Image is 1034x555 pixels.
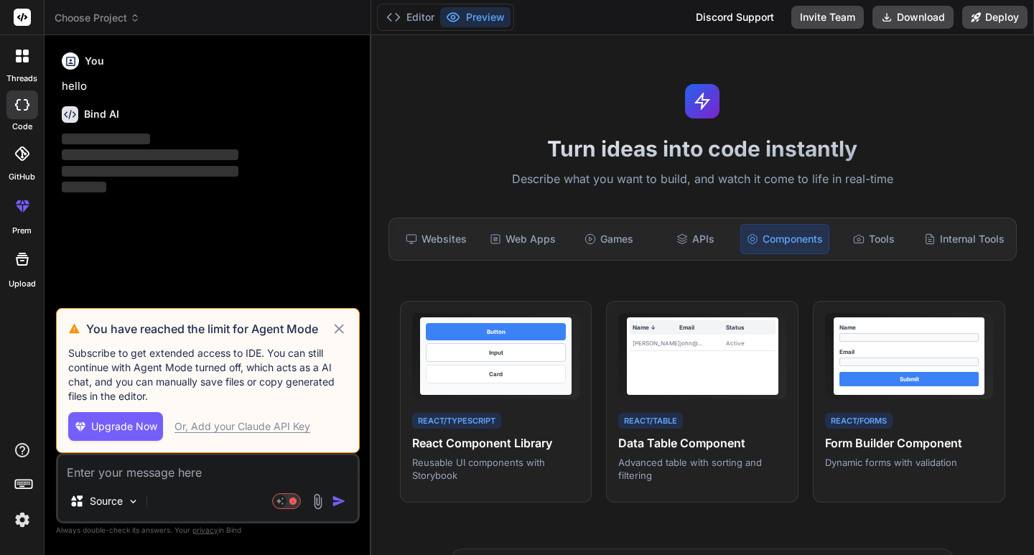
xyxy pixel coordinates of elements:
label: code [12,121,32,133]
label: prem [12,225,32,237]
p: Subscribe to get extended access to IDE. You can still continue with Agent Mode turned off, which... [68,346,348,404]
div: Components [740,224,829,254]
h4: React Component Library [412,434,580,452]
span: Choose Project [55,11,140,25]
div: Web Apps [481,224,564,254]
h6: Bind AI [84,107,119,121]
div: React/Table [618,413,683,429]
p: Always double-check its answers. Your in Bind [56,523,360,537]
p: Reusable UI components with Storybook [412,456,580,482]
button: Preview [440,7,511,27]
div: Games [567,224,651,254]
div: Websites [395,224,478,254]
div: Or, Add your Claude API Key [174,419,310,434]
p: hello [62,78,357,95]
div: Name ↓ [633,323,679,332]
div: React/TypeScript [412,413,501,429]
label: GitHub [9,171,35,183]
h1: Turn ideas into code instantly [380,136,1025,162]
div: React/Forms [825,413,893,429]
span: ‌ [62,166,238,177]
p: Describe what you want to build, and watch it come to life in real-time [380,170,1025,189]
h6: You [85,54,104,68]
span: Upgrade Now [91,419,157,434]
div: Discord Support [687,6,783,29]
label: Upload [9,278,36,290]
div: Tools [832,224,916,254]
div: [PERSON_NAME] [633,339,680,348]
img: Pick Models [127,495,139,508]
div: john@... [680,339,726,348]
span: ‌ [62,134,150,144]
div: Input [426,343,565,362]
button: Editor [381,7,440,27]
label: threads [6,73,37,85]
button: Deploy [962,6,1028,29]
p: Advanced table with sorting and filtering [618,456,786,482]
img: attachment [309,493,326,510]
button: Invite Team [791,6,864,29]
div: Name [839,323,979,332]
div: Button [426,323,565,340]
div: Submit [839,372,979,386]
h4: Form Builder Component [825,434,993,452]
div: APIs [653,224,737,254]
p: Dynamic forms with validation [825,456,993,469]
h3: You have reached the limit for Agent Mode [86,320,331,337]
div: Internal Tools [918,224,1010,254]
button: Download [872,6,954,29]
span: privacy [192,526,218,534]
h4: Data Table Component [618,434,786,452]
div: Email [679,323,726,332]
div: Email [839,348,979,356]
img: icon [332,494,346,508]
span: ‌ [62,182,106,192]
div: Card [426,365,565,383]
span: ‌ [62,149,238,160]
p: Source [90,494,123,508]
div: Active [726,339,772,348]
img: settings [10,508,34,532]
button: Upgrade Now [68,412,163,441]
